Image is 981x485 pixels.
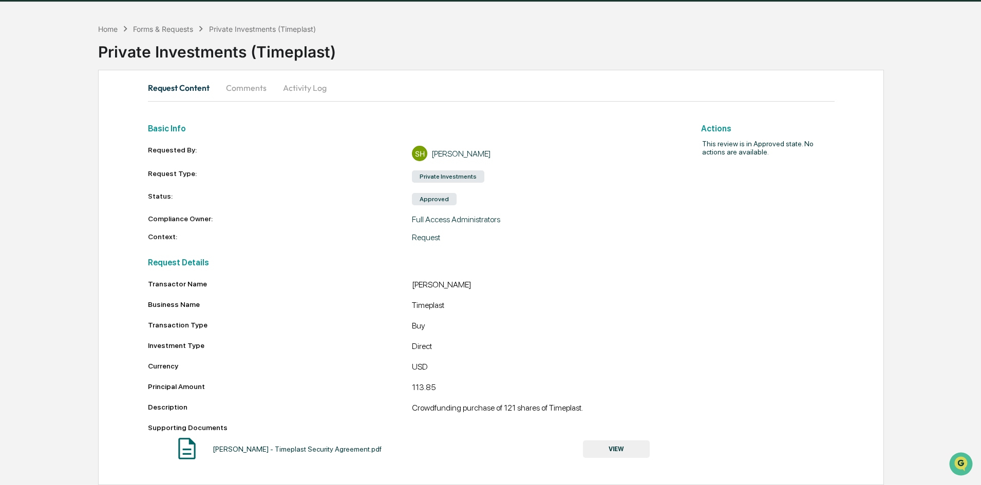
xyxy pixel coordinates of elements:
div: Crowdfunding purchase of 121 shares of Timeplast. [412,403,676,415]
div: Context: [148,232,412,242]
a: Powered byPylon [72,173,124,182]
div: Buy [412,321,676,333]
div: Request Type: [148,169,412,184]
div: SH [412,146,427,161]
h2: This review is in Approved state. No actions are available. [676,140,835,156]
div: [PERSON_NAME] - Timeplast Security Agreement.pdf [213,445,382,453]
div: [PERSON_NAME] [412,280,676,292]
img: 1746055101610-c473b297-6a78-478c-a979-82029cc54cd1 [10,79,29,97]
div: 🔎 [10,150,18,158]
div: Status: [148,192,412,206]
div: Supporting Documents [148,423,676,432]
button: VIEW [583,440,650,458]
div: We're available if you need us! [35,89,130,97]
h2: Actions [701,124,835,133]
iframe: Open customer support [948,451,976,479]
div: Compliance Owner: [148,215,412,224]
a: 🗄️Attestations [70,125,131,144]
div: Forms & Requests [133,25,193,33]
div: Private Investments [412,170,484,183]
button: Comments [218,75,275,100]
div: Currency [148,362,412,370]
div: Description [148,403,412,411]
span: Preclearance [21,129,66,140]
div: Business Name [148,300,412,308]
p: How can we help? [10,22,187,38]
span: Data Lookup [21,149,65,159]
h2: Basic Info [148,124,676,133]
div: Direct [412,341,676,354]
div: Full Access Administrators [412,215,676,224]
a: 🖐️Preclearance [6,125,70,144]
div: Investment Type [148,341,412,350]
div: Transaction Type [148,321,412,329]
div: Transactor Name [148,280,412,288]
button: Request Content [148,75,218,100]
span: Pylon [102,174,124,182]
div: 🗄️ [74,130,83,139]
div: Principal Amount [148,382,412,391]
div: Private Investments (Timeplast) [98,34,981,61]
span: Attestations [85,129,127,140]
img: Document Icon [174,436,200,461]
div: Timeplast [412,300,676,313]
button: Activity Log [275,75,335,100]
div: Requested By: [148,146,412,161]
div: secondary tabs example [148,75,835,100]
div: 🖐️ [10,130,18,139]
div: Approved [412,193,457,205]
div: USD [412,362,676,374]
div: Home [98,25,118,33]
h2: Request Details [148,258,676,267]
div: Start new chat [35,79,168,89]
div: [PERSON_NAME] [431,149,491,159]
div: Private Investments (Timeplast) [209,25,316,33]
div: 113.85 [412,382,676,395]
div: Request [412,232,676,242]
button: Start new chat [175,82,187,94]
a: 🔎Data Lookup [6,145,69,163]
